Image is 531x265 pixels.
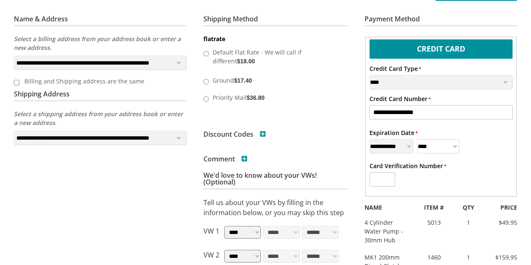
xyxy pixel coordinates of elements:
[211,91,338,104] label: Priority Mail
[211,73,338,86] label: Ground
[14,109,187,127] label: Select a shipping address from your address book or enter a new address.
[370,128,418,137] label: Expiration Date
[211,45,338,67] label: Default Flat Rate - We will call if different
[203,197,348,218] p: Tell us about your VWs by filling in the information below, or you may skip this step
[370,161,446,170] label: Card Verification Number
[482,203,523,212] div: PRICE
[413,253,455,262] div: 1460
[19,74,175,88] label: Billing and Shipping address are the same
[370,39,513,57] label: Credit Card
[14,16,187,26] h3: Name & Address
[370,94,431,103] label: Credit Card Number
[203,156,247,162] h3: Comment
[455,203,482,212] div: QTY
[203,35,348,43] dt: flatrate
[358,218,413,244] div: 4 Cylinder Water Pump - 30mm Hub
[370,64,421,73] label: Credit Card Type
[203,16,348,26] h3: Shipping Method
[455,218,482,227] div: 1
[482,218,523,227] div: $49.95
[247,94,265,101] span: $36.80
[358,203,413,212] div: NAME
[364,16,517,26] h3: Payment Method
[14,34,187,52] label: Select a billing address from your address book or enter a new address.
[455,253,482,262] div: 1
[413,203,455,212] div: ITEM #
[234,77,252,84] span: $17.40
[203,172,348,189] h3: We'd love to know about your VWs! (Optional)
[482,253,523,262] div: $159.95
[203,226,219,242] p: VW 1
[413,218,455,227] div: 5013
[237,58,255,65] span: $18.00
[14,83,187,101] h3: Shipping Address
[203,131,266,138] h3: Discount Codes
